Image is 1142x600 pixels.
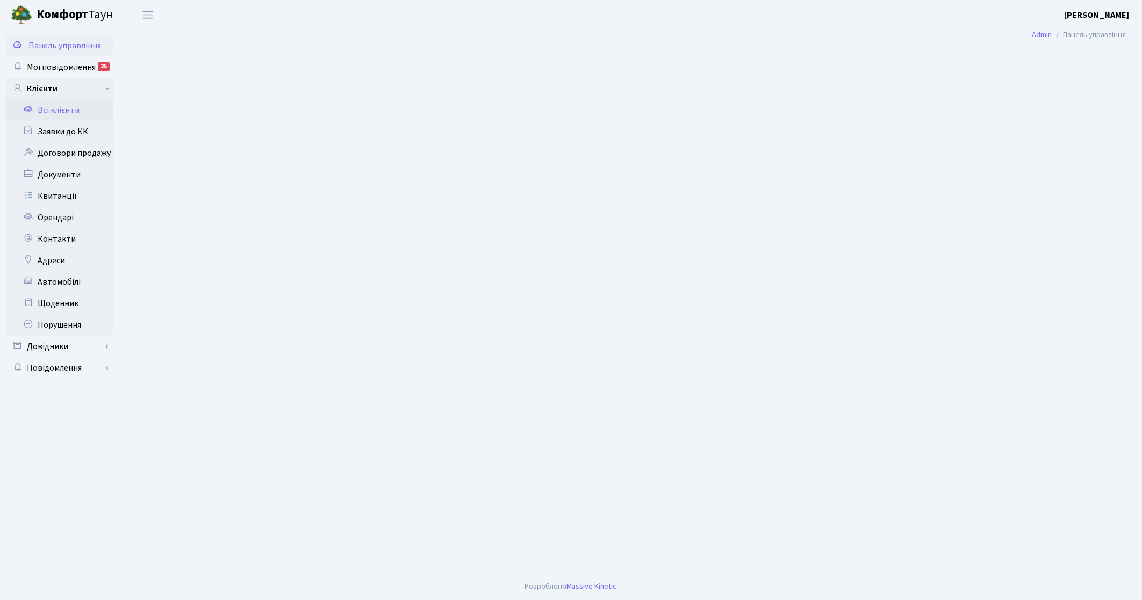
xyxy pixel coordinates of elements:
[5,78,113,99] a: Клієнти
[5,271,113,293] a: Автомобілі
[27,61,96,73] span: Мої повідомлення
[5,142,113,164] a: Договори продажу
[5,228,113,250] a: Контакти
[1064,9,1129,21] b: [PERSON_NAME]
[98,62,110,71] div: 25
[1064,9,1129,21] a: [PERSON_NAME]
[1052,29,1126,41] li: Панель управління
[1016,24,1142,46] nav: breadcrumb
[1032,29,1052,40] a: Admin
[5,207,113,228] a: Орендарі
[5,121,113,142] a: Заявки до КК
[11,4,32,26] img: logo.png
[5,314,113,336] a: Порушення
[5,99,113,121] a: Всі клієнти
[5,35,113,56] a: Панель управління
[5,56,113,78] a: Мої повідомлення25
[134,6,161,24] button: Переключити навігацію
[37,6,113,24] span: Таун
[5,164,113,185] a: Документи
[5,293,113,314] a: Щоденник
[28,40,101,52] span: Панель управління
[5,336,113,357] a: Довідники
[5,357,113,379] a: Повідомлення
[566,581,616,592] a: Massive Kinetic
[525,581,618,592] div: Розроблено .
[37,6,88,23] b: Комфорт
[5,185,113,207] a: Квитанції
[5,250,113,271] a: Адреси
